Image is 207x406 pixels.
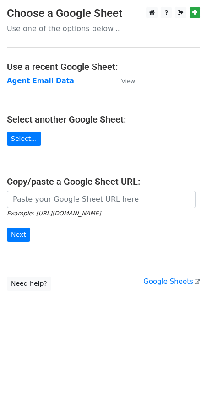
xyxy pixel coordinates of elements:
h3: Choose a Google Sheet [7,7,200,20]
small: View [121,78,135,85]
input: Next [7,228,30,242]
small: Example: [URL][DOMAIN_NAME] [7,210,101,217]
p: Use one of the options below... [7,24,200,33]
input: Paste your Google Sheet URL here [7,191,196,208]
a: Select... [7,132,41,146]
h4: Select another Google Sheet: [7,114,200,125]
a: Need help? [7,277,51,291]
h4: Copy/paste a Google Sheet URL: [7,176,200,187]
a: View [112,77,135,85]
a: Google Sheets [143,278,200,286]
a: Agent Email Data [7,77,74,85]
h4: Use a recent Google Sheet: [7,61,200,72]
